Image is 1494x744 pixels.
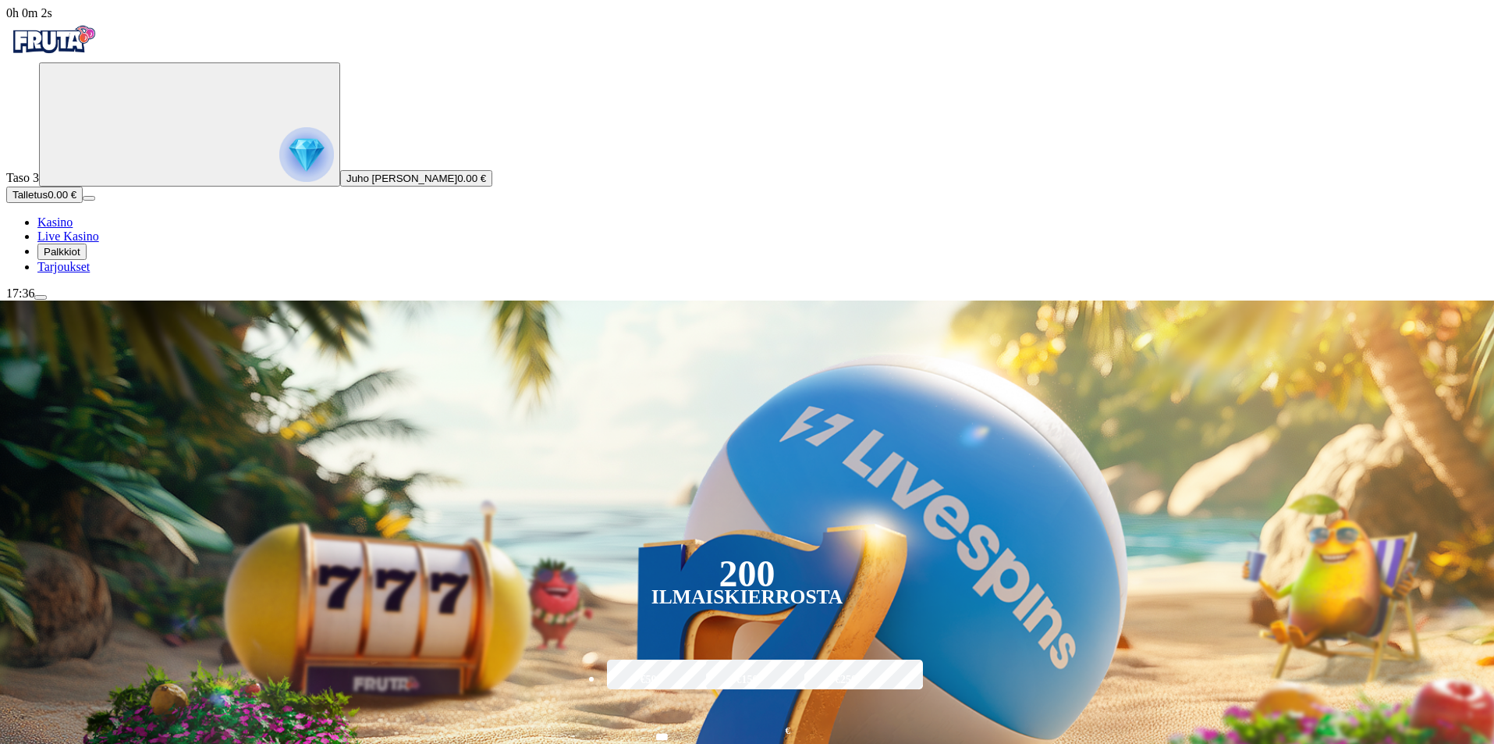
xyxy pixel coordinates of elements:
[702,657,793,703] label: €150
[6,20,100,59] img: Fruta
[12,189,48,201] span: Talletus
[457,173,486,184] span: 0.00 €
[44,246,80,258] span: Palkkiot
[279,127,334,182] img: reward progress
[37,260,90,273] span: Tarjoukset
[6,6,52,20] span: user session time
[37,215,73,229] span: Kasino
[83,196,95,201] button: menu
[800,657,891,703] label: €250
[6,287,34,300] span: 17:36
[346,173,457,184] span: Juho [PERSON_NAME]
[48,189,76,201] span: 0.00 €
[6,171,39,184] span: Taso 3
[39,62,340,187] button: reward progress
[37,230,99,243] span: Live Kasino
[37,230,99,243] a: poker-chip iconLive Kasino
[340,170,492,187] button: Juho [PERSON_NAME]0.00 €
[6,187,83,203] button: Talletusplus icon0.00 €
[603,657,694,703] label: €50
[651,588,843,607] div: Ilmaiskierrosta
[37,244,87,260] button: reward iconPalkkiot
[786,724,790,739] span: €
[37,215,73,229] a: diamond iconKasino
[6,48,100,62] a: Fruta
[34,295,47,300] button: menu
[37,260,90,273] a: gift-inverted iconTarjoukset
[6,20,1488,274] nav: Primary
[719,564,775,583] div: 200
